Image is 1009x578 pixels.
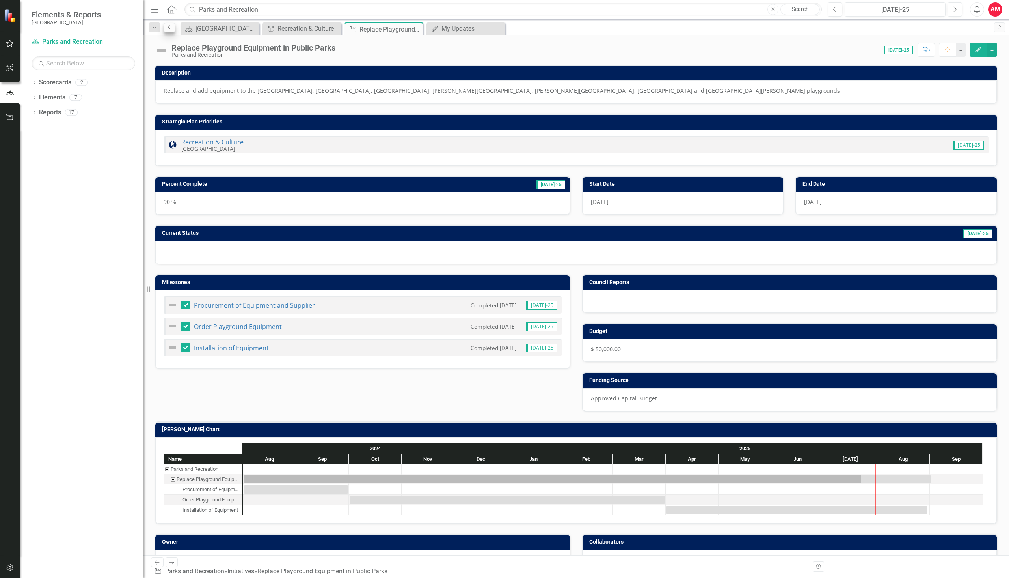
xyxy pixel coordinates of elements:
div: Mar [613,454,666,464]
span: [DATE]-25 [953,141,984,150]
div: Sep [930,454,983,464]
div: [DATE]-25 [847,5,943,15]
a: Order Playground Equipment [194,322,282,331]
div: 2024 [243,443,507,454]
h3: Budget [589,328,993,334]
div: Oct [349,454,402,464]
h3: End Date [802,181,993,187]
div: 2 [75,79,88,86]
div: Apr [666,454,719,464]
h3: Council Reports [589,279,993,285]
div: 2025 [507,443,983,454]
a: Parks and Recreation [165,567,224,575]
button: AM [988,2,1002,17]
h3: Milestones [162,279,566,285]
div: 17 [65,109,78,116]
h3: Owner [162,539,566,545]
div: Dec [454,454,507,464]
h3: Strategic Plan Priorities [162,119,993,125]
div: Task: Start date: 2024-10-01 End date: 2025-03-31 [350,496,665,504]
div: Procurement of Equipment and Supplier [182,484,240,495]
h3: Description [162,70,993,76]
h3: Funding Source [589,377,993,383]
span: [DATE]-25 [526,301,557,310]
div: Installation of Equipment [164,505,242,515]
a: Parks and Recreation [32,37,130,47]
div: Replace Playground Equipment in Public Parks [359,24,421,34]
div: Task: Start date: 2024-08-01 End date: 2025-09-01 [244,475,931,483]
a: Recreation & Culture [181,138,244,146]
div: Replace Playground Equipment in Public Parks [171,43,335,52]
a: Reports [39,108,61,117]
span: Elements & Reports [32,10,101,19]
div: Task: Start date: 2024-10-01 End date: 2025-03-31 [164,495,242,505]
div: 90 % [155,192,570,215]
img: Not Defined [168,300,177,310]
h3: Start Date [589,181,780,187]
div: Sep [296,454,349,464]
div: Order Playground Equipment [182,495,240,505]
div: Aug [243,454,296,464]
input: Search ClearPoint... [184,3,822,17]
small: [GEOGRAPHIC_DATA] [32,19,101,26]
div: Parks and Recreation [171,52,335,58]
span: [DATE]-25 [884,46,913,54]
span: [DATE] [804,198,822,206]
input: Search Below... [32,56,135,70]
small: Completed [DATE] [471,301,516,309]
h3: Current Status [162,230,619,236]
div: Aug [877,454,930,464]
small: Completed [DATE] [471,323,516,330]
div: Name [164,454,242,464]
a: Installation of Equipment [194,344,269,352]
span: Approved Capital Budget [591,395,657,402]
p: Replace and add equipment to the [GEOGRAPHIC_DATA], [GEOGRAPHIC_DATA], [GEOGRAPHIC_DATA], [PERSON... [164,87,989,95]
img: Recreation & Culture [168,140,177,150]
div: » » [154,567,391,576]
img: ClearPoint Strategy [4,9,18,23]
div: Replace Playground Equipment in Public Parks [257,567,387,575]
a: Initiatives [227,567,254,575]
span: [DATE] [591,198,609,206]
div: Replace Playground Equipment in Public Parks [164,474,242,484]
span: [DATE]-25 [526,344,557,352]
a: Recreation & Culture [264,24,339,34]
div: Feb [560,454,613,464]
img: Not Defined [155,44,168,56]
div: Nov [402,454,454,464]
a: Elements [39,93,65,102]
button: [DATE]-25 [845,2,946,17]
a: My Updates [428,24,503,34]
h3: Collaborators [589,539,993,545]
div: Task: Start date: 2024-08-01 End date: 2024-09-30 [244,485,348,494]
span: [DATE]-25 [526,322,557,331]
a: Procurement of Equipment and Supplier [194,301,315,310]
div: Recreation & Culture [277,24,339,34]
h3: [PERSON_NAME] Chart [162,426,993,432]
div: Installation of Equipment [182,505,238,515]
span: [DATE]-25 [963,229,992,238]
div: [GEOGRAPHIC_DATA] Page [195,24,257,34]
div: Replace Playground Equipment in Public Parks [177,474,240,484]
img: Not Defined [168,343,177,352]
div: Jun [771,454,824,464]
img: Not Defined [168,322,177,331]
div: Task: Start date: 2024-08-01 End date: 2024-09-30 [164,484,242,495]
small: [GEOGRAPHIC_DATA] [181,145,235,152]
h3: Percent Complete [162,181,405,187]
div: Task: Parks and Recreation Start date: 2024-08-01 End date: 2024-08-02 [164,464,242,474]
div: My Updates [441,24,503,34]
div: Parks and Recreation [171,464,218,474]
a: Scorecards [39,78,71,87]
div: Task: Start date: 2025-04-01 End date: 2025-08-30 [164,505,242,515]
span: [DATE]-25 [536,180,565,189]
div: 7 [69,94,82,101]
div: Jan [507,454,560,464]
div: Procurement of Equipment and Supplier [164,484,242,495]
div: Task: Start date: 2024-08-01 End date: 2025-09-01 [164,474,242,484]
a: [GEOGRAPHIC_DATA] Page [182,24,257,34]
div: Parks and Recreation [164,464,242,474]
div: Order Playground Equipment [164,495,242,505]
div: May [719,454,771,464]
